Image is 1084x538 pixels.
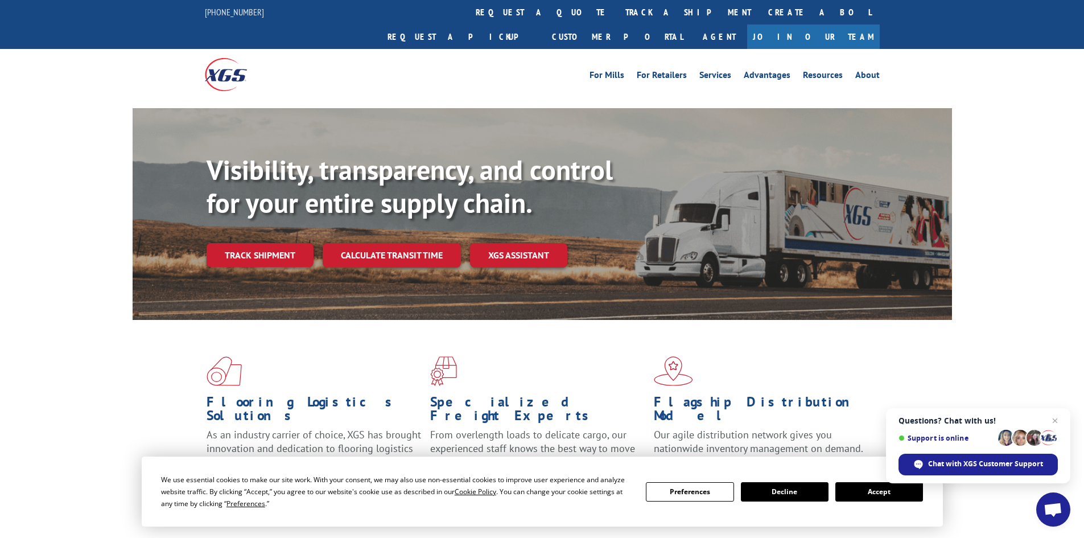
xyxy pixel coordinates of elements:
h1: Flooring Logistics Solutions [207,395,422,428]
h1: Specialized Freight Experts [430,395,645,428]
a: Join Our Team [747,24,880,49]
a: About [855,71,880,83]
button: Accept [835,482,923,502]
a: Advantages [744,71,790,83]
img: xgs-icon-flagship-distribution-model-red [654,356,693,386]
span: Our agile distribution network gives you nationwide inventory management on demand. [654,428,863,455]
a: For Retailers [637,71,687,83]
span: Chat with XGS Customer Support [928,459,1043,469]
span: Questions? Chat with us! [898,416,1058,425]
h1: Flagship Distribution Model [654,395,869,428]
a: [PHONE_NUMBER] [205,6,264,18]
div: Chat with XGS Customer Support [898,454,1058,475]
span: Preferences [226,499,265,508]
button: Decline [741,482,829,502]
b: Visibility, transparency, and control for your entire supply chain. [207,152,613,220]
div: Cookie Consent Prompt [142,457,943,527]
div: Open chat [1036,492,1070,527]
a: XGS ASSISTANT [470,243,567,268]
a: Request a pickup [379,24,543,49]
a: For Mills [590,71,624,83]
span: As an industry carrier of choice, XGS has brought innovation and dedication to flooring logistics... [207,428,421,469]
a: Calculate transit time [323,243,461,268]
a: Track shipment [207,243,314,267]
button: Preferences [646,482,733,502]
a: Services [699,71,731,83]
div: We use essential cookies to make our site work. With your consent, we may also use non-essential ... [161,474,632,510]
span: Cookie Policy [455,487,496,496]
a: Resources [803,71,843,83]
span: Close chat [1048,414,1062,428]
a: Customer Portal [543,24,691,49]
a: Agent [691,24,747,49]
img: xgs-icon-focused-on-flooring-red [430,356,457,386]
img: xgs-icon-total-supply-chain-intelligence-red [207,356,242,386]
p: From overlength loads to delicate cargo, our experienced staff knows the best way to move your fr... [430,428,645,479]
span: Support is online [898,434,994,442]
